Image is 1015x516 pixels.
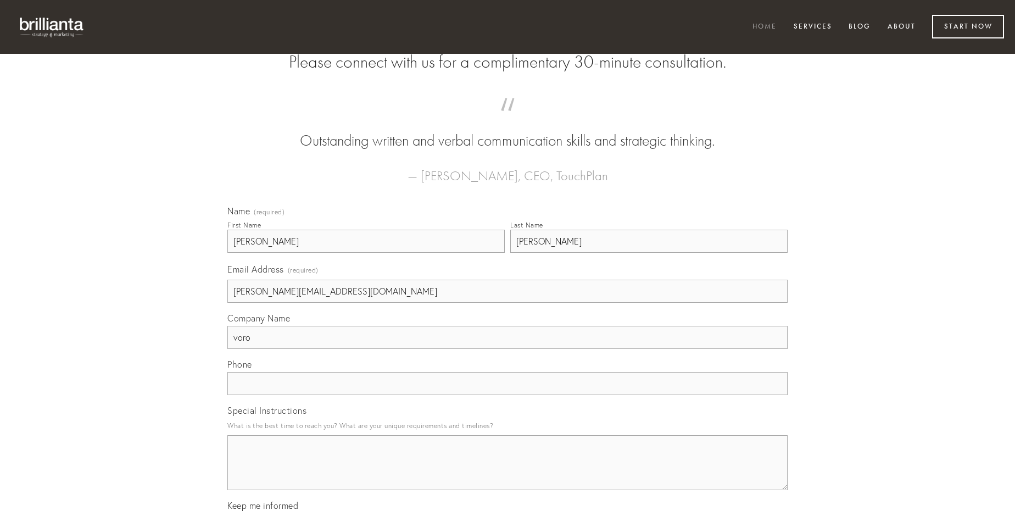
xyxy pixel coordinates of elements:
[227,264,284,275] span: Email Address
[841,18,878,36] a: Blog
[227,405,306,416] span: Special Instructions
[880,18,923,36] a: About
[245,152,770,187] figcaption: — [PERSON_NAME], CEO, TouchPlan
[254,209,285,215] span: (required)
[745,18,784,36] a: Home
[245,109,770,130] span: “
[11,11,93,43] img: brillianta - research, strategy, marketing
[510,221,543,229] div: Last Name
[227,313,290,324] span: Company Name
[227,418,788,433] p: What is the best time to reach you? What are your unique requirements and timelines?
[227,359,252,370] span: Phone
[227,52,788,73] h2: Please connect with us for a complimentary 30-minute consultation.
[245,109,770,152] blockquote: Outstanding written and verbal communication skills and strategic thinking.
[932,15,1004,38] a: Start Now
[227,206,250,217] span: Name
[787,18,839,36] a: Services
[227,500,298,511] span: Keep me informed
[288,263,319,278] span: (required)
[227,221,261,229] div: First Name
